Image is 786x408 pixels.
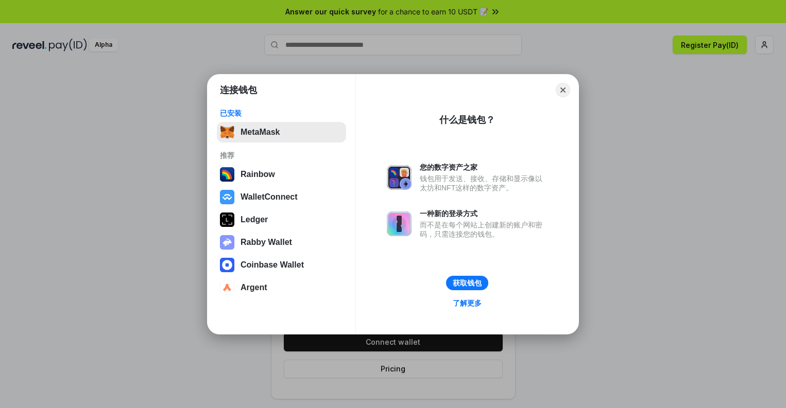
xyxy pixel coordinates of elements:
button: WalletConnect [217,187,346,207]
button: Rainbow [217,164,346,185]
img: svg+xml,%3Csvg%20width%3D%22120%22%20height%3D%22120%22%20viewBox%3D%220%200%20120%20120%22%20fil... [220,167,234,182]
img: svg+xml,%3Csvg%20xmlns%3D%22http%3A%2F%2Fwww.w3.org%2F2000%2Fsvg%22%20fill%3D%22none%22%20viewBox... [387,211,412,236]
div: Ledger [241,215,268,224]
img: svg+xml,%3Csvg%20xmlns%3D%22http%3A%2F%2Fwww.w3.org%2F2000%2Fsvg%22%20fill%3D%22none%22%20viewBox... [387,165,412,190]
img: svg+xml,%3Csvg%20fill%3D%22none%22%20height%3D%2233%22%20viewBox%3D%220%200%2035%2033%22%20width%... [220,125,234,139]
div: MetaMask [241,128,280,137]
button: Rabby Wallet [217,232,346,253]
img: svg+xml,%3Csvg%20width%3D%2228%22%20height%3D%2228%22%20viewBox%3D%220%200%2028%2028%22%20fill%3D... [220,258,234,272]
img: svg+xml,%3Csvg%20width%3D%2228%22%20height%3D%2228%22%20viewBox%3D%220%200%2028%2028%22%20fill%3D... [220,190,234,204]
button: Coinbase Wallet [217,255,346,275]
div: Argent [241,283,267,292]
button: Ledger [217,209,346,230]
div: 而不是在每个网站上创建新的账户和密码，只需连接您的钱包。 [420,220,548,239]
button: 获取钱包 [446,276,488,290]
h1: 连接钱包 [220,84,257,96]
div: 已安装 [220,109,343,118]
a: 了解更多 [447,296,488,310]
div: Rabby Wallet [241,238,292,247]
button: Argent [217,277,346,298]
div: 了解更多 [453,298,482,308]
div: Coinbase Wallet [241,260,304,270]
div: 获取钱包 [453,278,482,288]
div: 钱包用于发送、接收、存储和显示像以太坊和NFT这样的数字资产。 [420,174,548,192]
button: Close [556,83,570,97]
div: 推荐 [220,151,343,160]
div: Rainbow [241,170,275,179]
div: WalletConnect [241,192,298,202]
img: svg+xml,%3Csvg%20xmlns%3D%22http%3A%2F%2Fwww.w3.org%2F2000%2Fsvg%22%20fill%3D%22none%22%20viewBox... [220,235,234,250]
div: 您的数字资产之家 [420,163,548,172]
div: 一种新的登录方式 [420,209,548,218]
button: MetaMask [217,122,346,143]
div: 什么是钱包？ [439,114,495,126]
img: svg+xml,%3Csvg%20xmlns%3D%22http%3A%2F%2Fwww.w3.org%2F2000%2Fsvg%22%20width%3D%2228%22%20height%3... [220,212,234,227]
img: svg+xml,%3Csvg%20width%3D%2228%22%20height%3D%2228%22%20viewBox%3D%220%200%2028%2028%22%20fill%3D... [220,280,234,295]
